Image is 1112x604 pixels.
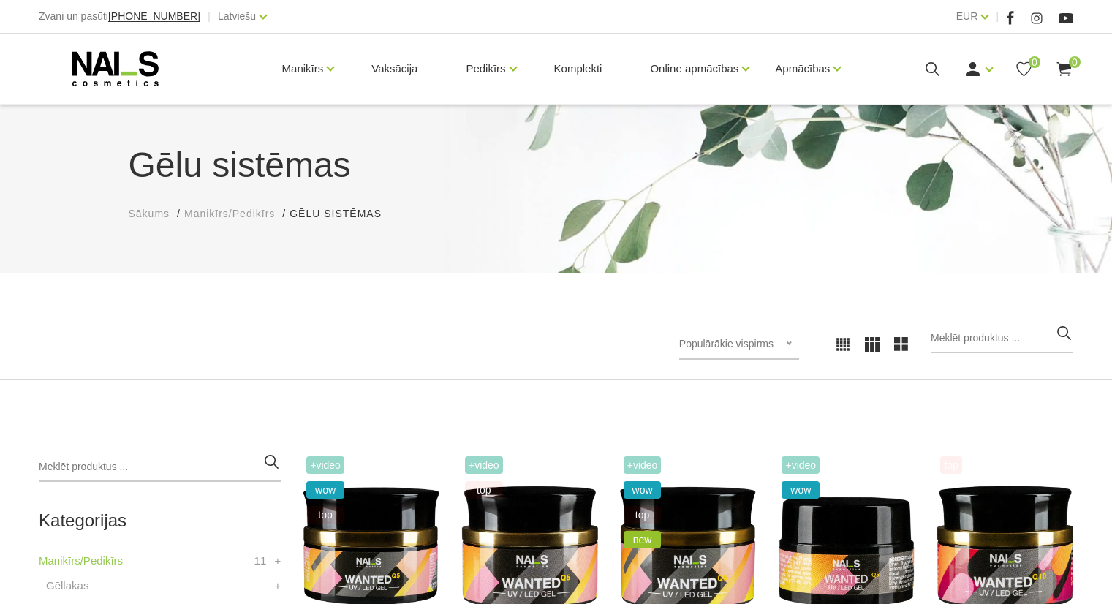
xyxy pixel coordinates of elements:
[624,481,662,499] span: wow
[1015,60,1033,78] a: 0
[39,511,281,530] h2: Kategorijas
[956,7,978,25] a: EUR
[306,481,344,499] span: wow
[1029,56,1040,68] span: 0
[782,456,820,474] span: +Video
[282,39,324,98] a: Manikīrs
[39,552,123,570] a: Manikīrs/Pedikīrs
[940,456,961,474] span: top
[996,7,999,26] span: |
[1069,56,1081,68] span: 0
[290,206,396,222] li: Gēlu sistēmas
[306,456,344,474] span: +Video
[254,552,267,570] span: 11
[184,206,275,222] a: Manikīrs/Pedikīrs
[775,39,830,98] a: Apmācības
[208,7,211,26] span: |
[1055,60,1073,78] a: 0
[46,577,88,594] a: Gēllakas
[931,324,1073,353] input: Meklēt produktus ...
[108,10,200,22] span: [PHONE_NUMBER]
[129,208,170,219] span: Sākums
[306,506,344,524] span: top
[782,481,820,499] span: wow
[624,506,662,524] span: top
[360,34,429,104] a: Vaksācija
[275,552,281,570] a: +
[218,7,256,25] a: Latviešu
[275,577,281,594] a: +
[542,34,614,104] a: Komplekti
[679,338,774,350] span: Populārākie vispirms
[624,531,662,548] span: new
[624,456,662,474] span: +Video
[466,39,505,98] a: Pedikīrs
[39,7,200,26] div: Zvani un pasūti
[184,208,275,219] span: Manikīrs/Pedikīrs
[108,11,200,22] a: [PHONE_NUMBER]
[465,481,503,499] span: top
[650,39,738,98] a: Online apmācības
[465,456,503,474] span: +Video
[129,139,984,192] h1: Gēlu sistēmas
[39,453,281,482] input: Meklēt produktus ...
[129,206,170,222] a: Sākums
